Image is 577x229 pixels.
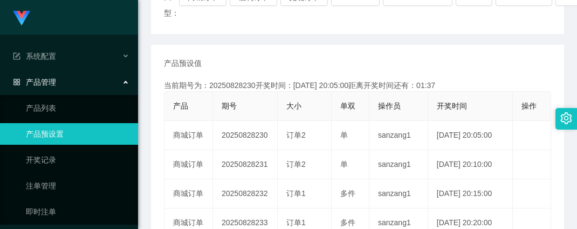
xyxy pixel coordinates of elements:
img: logo.9652507e.png [13,11,30,26]
span: 订单1 [286,218,306,227]
td: 商城订单 [164,121,213,150]
span: 系统配置 [13,52,56,60]
a: 即时注单 [26,201,129,223]
span: 开奖时间 [437,102,467,110]
i: 图标: form [13,52,20,60]
td: [DATE] 20:15:00 [428,179,513,208]
span: 单 [340,160,348,169]
span: 产品 [173,102,188,110]
td: 20250828230 [213,121,278,150]
span: 产品预设值 [164,58,202,69]
span: 操作员 [378,102,401,110]
span: 多件 [340,189,355,198]
td: [DATE] 20:05:00 [428,121,513,150]
a: 产品列表 [26,97,129,119]
td: sanzang1 [369,150,428,179]
span: 产品管理 [13,78,56,86]
td: 20250828231 [213,150,278,179]
a: 注单管理 [26,175,129,197]
td: [DATE] 20:10:00 [428,150,513,179]
td: 20250828232 [213,179,278,208]
span: 单 [340,131,348,139]
td: sanzang1 [369,121,428,150]
span: 期号 [222,102,237,110]
td: 商城订单 [164,150,213,179]
span: 操作 [521,102,537,110]
span: 订单2 [286,160,306,169]
div: 当前期号为：20250828230开奖时间：[DATE] 20:05:00距离开奖时间还有：01:37 [164,80,551,91]
i: 图标: setting [560,112,572,124]
span: 单双 [340,102,355,110]
span: 订单2 [286,131,306,139]
td: 商城订单 [164,179,213,208]
a: 产品预设置 [26,123,129,145]
span: 多件 [340,218,355,227]
span: 大小 [286,102,301,110]
a: 开奖记录 [26,149,129,171]
span: 订单1 [286,189,306,198]
td: sanzang1 [369,179,428,208]
i: 图标: appstore-o [13,78,20,86]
